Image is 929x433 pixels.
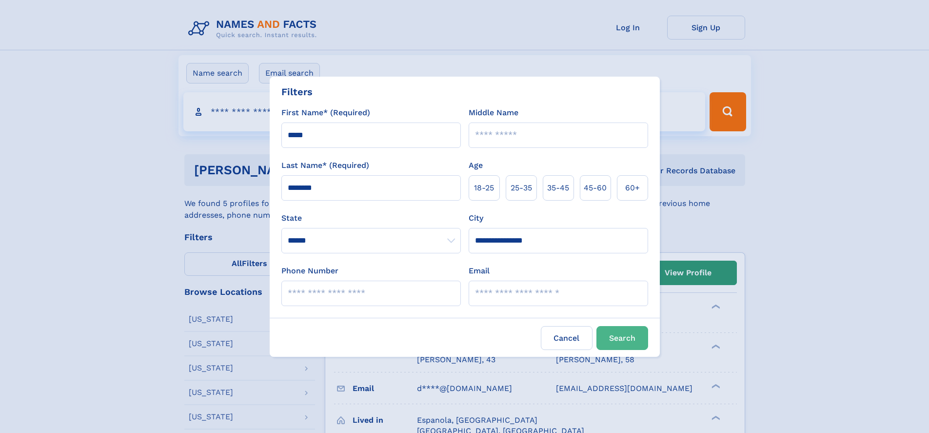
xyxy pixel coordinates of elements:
label: Middle Name [469,107,518,119]
label: City [469,212,483,224]
label: Age [469,160,483,171]
div: Filters [281,84,313,99]
label: Email [469,265,490,277]
span: 35‑45 [547,182,569,194]
span: 18‑25 [474,182,494,194]
label: Last Name* (Required) [281,160,369,171]
label: Cancel [541,326,593,350]
span: 60+ [625,182,640,194]
label: Phone Number [281,265,338,277]
span: 25‑35 [511,182,532,194]
button: Search [596,326,648,350]
label: State [281,212,461,224]
label: First Name* (Required) [281,107,370,119]
span: 45‑60 [584,182,607,194]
